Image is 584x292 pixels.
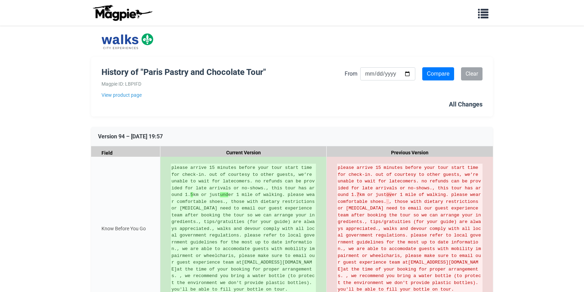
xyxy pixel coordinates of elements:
[91,127,493,147] div: Version 94 – [DATE] 19:57
[91,5,153,21] img: logo-ab69f6fb50320c5b225c76a69d11143b.png
[220,192,228,197] strong: und
[422,67,454,80] input: Compare
[327,146,493,159] div: Previous Version
[101,80,345,88] div: Magpie ID: LBPIFD
[345,69,357,78] label: From
[449,100,483,110] div: All Changes
[386,192,392,197] strong: ov
[191,192,193,197] strong: 5
[101,33,153,50] img: Company Logo
[101,67,345,77] h1: History of "Paris Pastry and Chocolate Tour"
[160,146,327,159] div: Current Version
[357,192,360,197] strong: 7
[91,146,160,159] div: Field
[101,91,345,99] a: View product page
